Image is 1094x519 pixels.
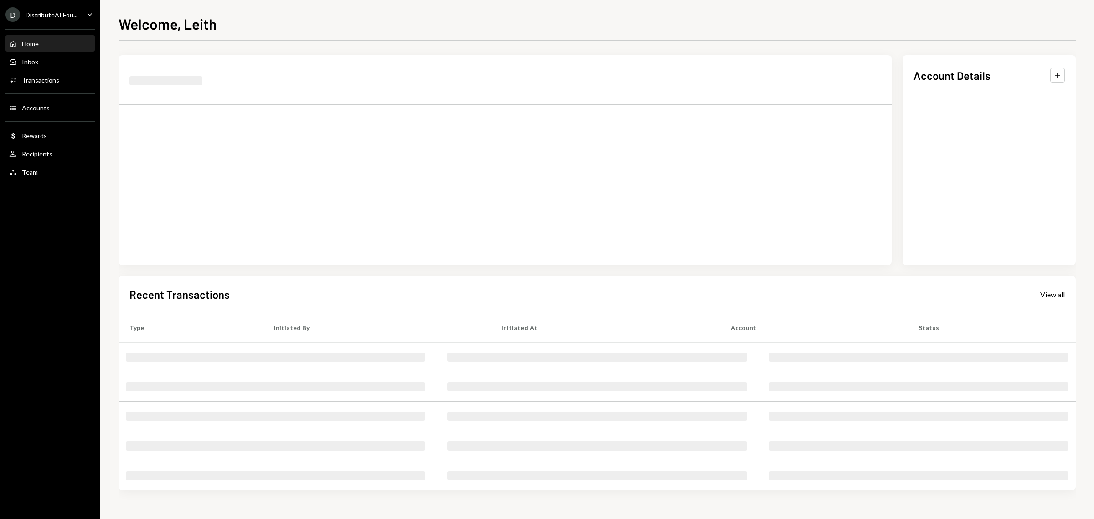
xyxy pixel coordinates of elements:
h2: Account Details [913,68,991,83]
div: Recipients [22,150,52,158]
div: Rewards [22,132,47,140]
div: Inbox [22,58,38,66]
a: Transactions [5,72,95,88]
div: DistributeAI Fou... [26,11,77,19]
a: Inbox [5,53,95,70]
div: Home [22,40,39,47]
a: Accounts [5,99,95,116]
div: View all [1040,290,1065,299]
div: Team [22,168,38,176]
div: D [5,7,20,22]
th: Status [908,313,1076,342]
th: Type [119,313,263,342]
div: Accounts [22,104,50,112]
h1: Welcome, Leith [119,15,217,33]
a: Team [5,164,95,180]
div: Transactions [22,76,59,84]
th: Initiated By [263,313,490,342]
th: Initiated At [490,313,720,342]
a: Rewards [5,127,95,144]
a: View all [1040,289,1065,299]
a: Home [5,35,95,52]
th: Account [720,313,908,342]
a: Recipients [5,145,95,162]
h2: Recent Transactions [129,287,230,302]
